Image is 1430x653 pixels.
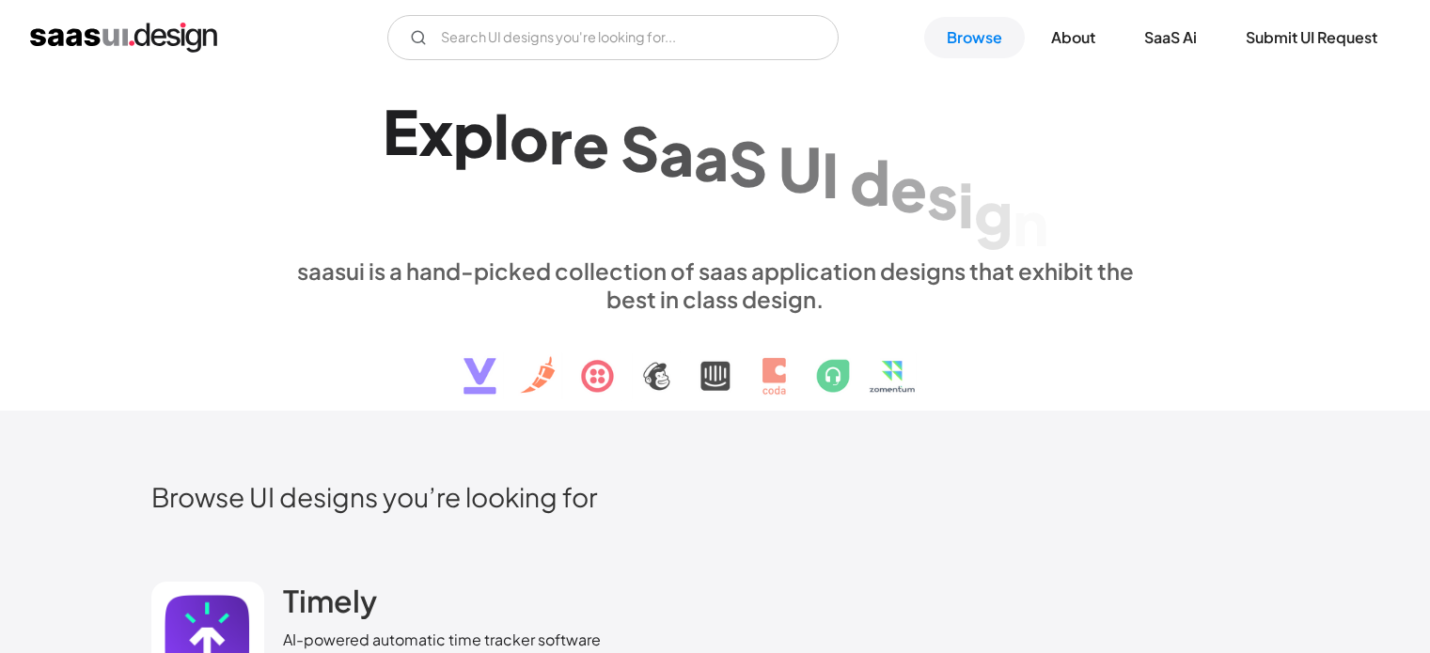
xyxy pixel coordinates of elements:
[418,96,453,168] div: x
[283,582,377,629] a: Timely
[510,101,549,174] div: o
[151,480,1280,513] h2: Browse UI designs you’re looking for
[549,104,573,177] div: r
[494,99,510,171] div: l
[1223,17,1400,58] a: Submit UI Request
[659,116,694,188] div: a
[621,112,659,184] div: S
[387,15,839,60] form: Email Form
[1029,17,1118,58] a: About
[1013,185,1048,257] div: n
[387,15,839,60] input: Search UI designs you're looking for...
[1122,17,1219,58] a: SaaS Ai
[958,168,974,241] div: i
[573,108,609,180] div: e
[822,138,839,210] div: I
[30,23,217,53] a: home
[974,177,1013,249] div: g
[927,160,958,232] div: s
[924,17,1025,58] a: Browse
[850,145,890,217] div: d
[283,629,601,651] div: AI-powered automatic time tracker software
[694,121,729,194] div: a
[431,313,1000,411] img: text, icon, saas logo
[778,132,822,204] div: U
[729,126,767,198] div: S
[890,152,927,225] div: e
[283,257,1148,313] div: saasui is a hand-picked collection of saas application designs that exhibit the best in class des...
[383,94,418,166] div: E
[283,582,377,619] h2: Timely
[283,94,1148,239] h1: Explore SaaS UI design patterns & interactions.
[453,97,494,169] div: p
